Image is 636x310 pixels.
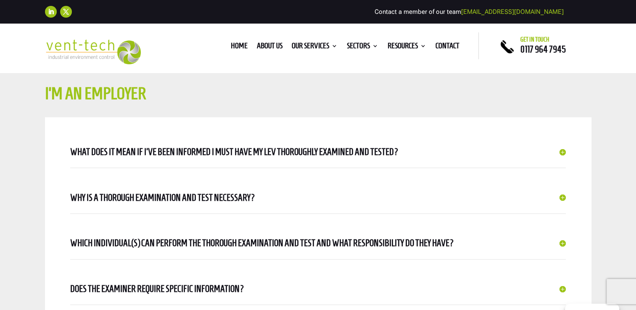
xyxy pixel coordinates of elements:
a: [EMAIL_ADDRESS][DOMAIN_NAME] [461,8,564,16]
h5: Does the examiner require specific information? [70,281,566,296]
a: Home [231,43,248,52]
a: Sectors [347,43,378,52]
h5: Which individual(s) can perform the thorough examination and test and what responsibility do they... [70,236,566,250]
h5: Why is a thorough examination and test necessary? [70,190,566,205]
a: About us [257,43,282,52]
img: 2023-09-27T08_35_16.549ZVENT-TECH---Clear-background [45,39,141,64]
a: Follow on LinkedIn [45,6,57,18]
h5: What does it mean if I've been informed I must have my LEV thoroughly examined and tested? [70,144,566,159]
a: Our Services [292,43,338,52]
span: Get in touch [520,36,549,43]
span: Contact a member of our team [375,8,564,16]
a: Contact [435,43,459,52]
a: Resources [388,43,426,52]
a: 0117 964 7945 [520,44,566,54]
a: Follow on X [60,6,72,18]
strong: I’m an employer [45,84,146,102]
